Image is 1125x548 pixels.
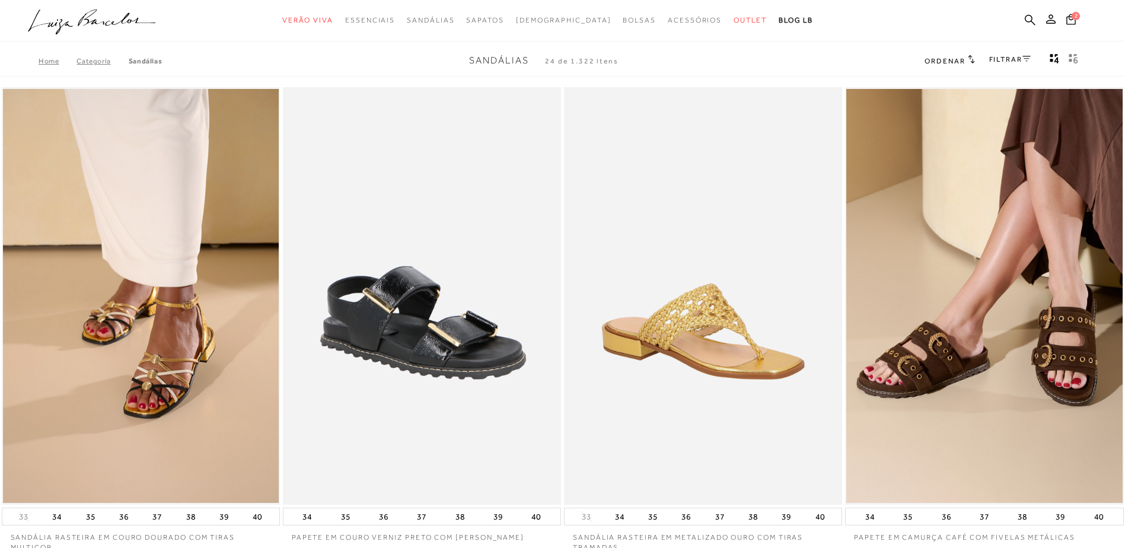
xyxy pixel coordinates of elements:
[528,508,544,525] button: 40
[623,9,656,31] a: noSubCategoriesText
[1072,12,1080,20] span: 2
[452,508,469,525] button: 38
[976,508,993,525] button: 37
[282,9,333,31] a: noSubCategoriesText
[1046,53,1063,68] button: Mostrar 4 produtos por linha
[565,89,841,503] img: SANDÁLIA RASTEIRA EM METALIZADO OURO COM TIRAS TRAMADAS
[77,57,128,65] a: Categoria
[469,55,529,66] span: Sandálias
[712,508,728,525] button: 37
[845,525,1123,543] a: PAPETE EM CAMURÇA CAFÉ COM FIVELAS METÁLICAS
[645,508,661,525] button: 35
[925,57,965,65] span: Ordenar
[345,9,395,31] a: noSubCategoriesText
[407,16,454,24] span: Sandálias
[846,89,1122,503] img: PAPETE EM CAMURÇA CAFÉ COM FIVELAS METÁLICAS
[734,16,767,24] span: Outlet
[282,16,333,24] span: Verão Viva
[129,57,162,65] a: Sandálias
[1091,508,1107,525] button: 40
[283,525,561,543] a: PAPETE EM COURO VERNIZ PRETO COM [PERSON_NAME]
[779,16,813,24] span: BLOG LB
[1065,53,1082,68] button: gridText6Desc
[668,16,722,24] span: Acessórios
[668,9,722,31] a: noSubCategoriesText
[1052,508,1069,525] button: 39
[938,508,955,525] button: 36
[249,508,266,525] button: 40
[49,508,65,525] button: 34
[82,508,99,525] button: 35
[1014,508,1031,525] button: 38
[1063,13,1079,29] button: 2
[490,508,506,525] button: 39
[337,508,354,525] button: 35
[812,508,828,525] button: 40
[15,511,32,522] button: 33
[779,9,813,31] a: BLOG LB
[345,16,395,24] span: Essenciais
[623,16,656,24] span: Bolsas
[846,89,1122,503] a: PAPETE EM CAMURÇA CAFÉ COM FIVELAS METÁLICAS PAPETE EM CAMURÇA CAFÉ COM FIVELAS METÁLICAS
[3,89,279,503] img: SANDÁLIA RASTEIRA EM COURO DOURADO COM TIRAS MULTICOR
[407,9,454,31] a: noSubCategoriesText
[545,57,619,65] span: 24 de 1.322 itens
[39,57,77,65] a: Home
[284,89,560,503] a: PAPETE EM COURO VERNIZ PRETO COM SOLADO TRATORADO PAPETE EM COURO VERNIZ PRETO COM SOLADO TRATORADO
[862,508,878,525] button: 34
[116,508,132,525] button: 36
[375,508,392,525] button: 36
[466,16,503,24] span: Sapatos
[466,9,503,31] a: noSubCategoriesText
[900,508,916,525] button: 35
[3,89,279,503] a: SANDÁLIA RASTEIRA EM COURO DOURADO COM TIRAS MULTICOR SANDÁLIA RASTEIRA EM COURO DOURADO COM TIRA...
[183,508,199,525] button: 38
[284,89,560,503] img: PAPETE EM COURO VERNIZ PRETO COM SOLADO TRATORADO
[611,508,628,525] button: 34
[516,9,611,31] a: noSubCategoriesText
[578,511,595,522] button: 33
[216,508,232,525] button: 39
[516,16,611,24] span: [DEMOGRAPHIC_DATA]
[565,89,841,503] a: SANDÁLIA RASTEIRA EM METALIZADO OURO COM TIRAS TRAMADAS SANDÁLIA RASTEIRA EM METALIZADO OURO COM ...
[778,508,795,525] button: 39
[745,508,761,525] button: 38
[299,508,315,525] button: 34
[989,55,1031,63] a: FILTRAR
[149,508,165,525] button: 37
[678,508,694,525] button: 36
[413,508,430,525] button: 37
[734,9,767,31] a: noSubCategoriesText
